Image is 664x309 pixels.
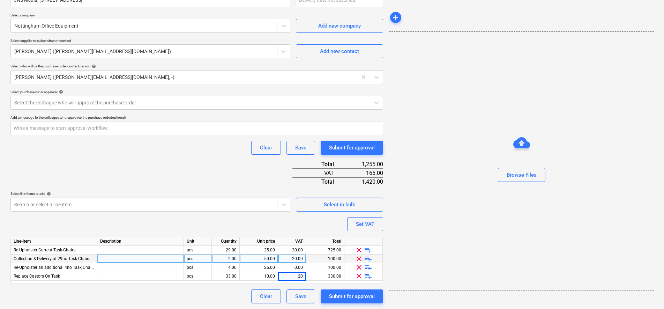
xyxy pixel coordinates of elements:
[296,19,383,33] button: Add new company
[215,263,237,272] div: 4.00
[286,141,315,155] button: Save
[286,289,315,303] button: Save
[306,237,344,246] div: Total
[355,263,363,272] span: clear
[295,292,306,301] div: Save
[324,200,355,209] div: Select in bulk
[10,121,383,135] input: Write a message to start approval workflow
[347,217,383,231] button: Set VAT
[278,237,306,246] div: VAT
[296,198,383,212] button: Select in bulk
[14,265,95,270] span: Re-Upholster an additional 4no Task Chairs
[364,255,372,263] span: playlist_add
[10,191,290,196] div: Select line-items to add
[355,272,363,280] span: clear
[329,292,375,301] div: Submit for approval
[321,141,383,155] button: Submit for approval
[243,263,275,272] div: 25.00
[281,263,303,272] div: 0.00
[507,170,537,179] div: Browse Files
[10,64,383,68] div: Select who will be the purchase order contact person
[391,13,400,22] span: add
[58,90,63,94] span: help
[498,168,545,182] button: Browse Files
[292,177,345,186] div: Total
[215,246,237,255] div: 29.00
[281,246,303,255] div: 20.00
[14,256,90,261] span: Collection & Delivery of 29no Task Chairs
[90,64,96,68] span: help
[184,263,212,272] div: pcs
[329,143,375,152] div: Submit for approval
[364,263,372,272] span: playlist_add
[251,141,281,155] button: Clear
[212,237,240,246] div: Quantity
[10,38,290,44] p: Select supplier or subcontractor contact
[97,237,184,246] div: Description
[260,292,272,301] div: Clear
[389,31,654,290] div: Browse Files
[184,272,212,281] div: pcs
[364,272,372,280] span: playlist_add
[306,272,344,281] div: 330.00
[251,289,281,303] button: Clear
[10,90,383,94] div: Select purchase order approver
[629,275,664,309] iframe: Chat Widget
[345,160,383,169] div: 1,255.00
[243,272,275,281] div: 10.00
[306,255,344,263] div: 100.00
[11,237,97,246] div: Line-item
[240,237,278,246] div: Unit price
[243,246,275,255] div: 25.00
[10,13,290,19] p: Select company
[14,274,60,279] span: Replace Castors On Task
[306,263,344,272] div: 100.00
[10,115,383,120] div: Add a message to the colleague who approves the purchase order (optional)
[292,169,345,177] div: VAT
[318,21,361,30] div: Add new company
[184,246,212,255] div: pcs
[295,143,306,152] div: Save
[14,248,75,252] span: Re-Upholster Current Task Chairs
[345,169,383,177] div: 165.00
[184,255,212,263] div: pcs
[184,237,212,246] div: Unit
[215,255,237,263] div: 2.00
[243,255,275,263] div: 50.00
[296,44,383,58] button: Add new contact
[45,192,51,196] span: help
[292,160,345,169] div: Total
[321,289,383,303] button: Submit for approval
[355,255,363,263] span: clear
[320,47,359,56] div: Add new contact
[215,272,237,281] div: 33.00
[364,246,372,254] span: playlist_add
[306,246,344,255] div: 725.00
[260,143,272,152] div: Clear
[356,220,374,229] div: Set VAT
[345,177,383,186] div: 1,420.00
[355,246,363,254] span: clear
[281,255,303,263] div: 20.00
